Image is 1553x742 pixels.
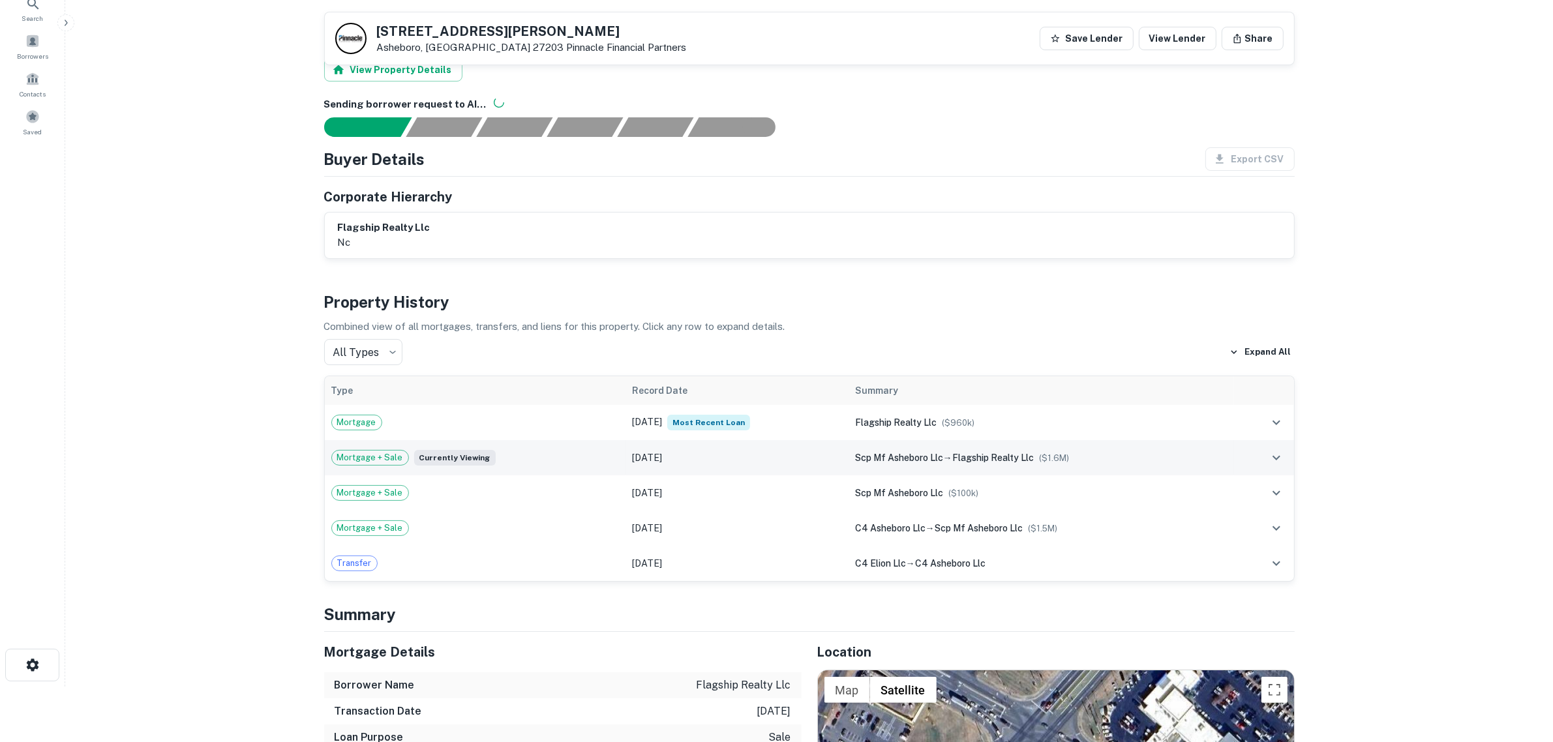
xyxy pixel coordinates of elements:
[817,642,1295,662] h5: Location
[626,405,848,440] td: [DATE]
[849,376,1234,405] th: Summary
[1488,596,1553,659] iframe: Chat Widget
[626,376,848,405] th: Record Date
[855,558,906,569] span: c4 elion llc
[626,475,848,511] td: [DATE]
[17,51,48,61] span: Borrowers
[547,117,623,137] div: Principals found, AI now looking for contact information...
[1265,517,1288,539] button: expand row
[855,556,1228,571] div: →
[824,677,870,703] button: Show street map
[20,89,46,99] span: Contacts
[757,704,791,719] p: [DATE]
[4,29,61,64] a: Borrowers
[935,523,1023,533] span: scp mf asheboro llc
[855,521,1228,535] div: →
[332,522,408,535] span: Mortgage + Sale
[324,97,1295,112] h6: Sending borrower request to AI...
[324,642,802,662] h5: Mortgage Details
[335,677,415,693] h6: Borrower Name
[1028,524,1057,533] span: ($ 1.5M )
[338,235,430,250] p: nc
[324,602,1295,626] h4: Summary
[1222,27,1284,50] button: Share
[1039,453,1069,463] span: ($ 1.6M )
[324,187,453,207] h5: Corporate Hierarchy
[414,450,496,466] span: Currently viewing
[1139,27,1216,50] a: View Lender
[309,117,406,137] div: Sending borrower request to AI...
[338,220,430,235] h6: flagship realty llc
[1040,27,1134,50] button: Save Lender
[1261,677,1288,703] button: Toggle fullscreen view
[952,453,1034,463] span: flagship realty llc
[617,117,693,137] div: Principals found, still searching for contact information. This may take time...
[626,440,848,475] td: [DATE]
[1265,411,1288,434] button: expand row
[626,511,848,546] td: [DATE]
[325,376,626,405] th: Type
[476,117,552,137] div: Documents found, AI parsing details...
[1265,447,1288,469] button: expand row
[23,126,42,137] span: Saved
[697,677,791,693] p: flagship realty llc
[324,58,462,82] button: View Property Details
[1265,482,1288,504] button: expand row
[855,453,943,463] span: scp mf asheboro llc
[377,42,687,53] p: Asheboro, [GEOGRAPHIC_DATA] 27203
[22,13,44,23] span: Search
[948,488,978,498] span: ($ 100k )
[855,451,1228,465] div: →
[942,418,974,428] span: ($ 960k )
[915,558,986,569] span: c4 asheboro llc
[855,523,926,533] span: c4 asheboro llc
[324,339,402,365] div: All Types
[324,147,425,171] h4: Buyer Details
[377,25,687,38] h5: [STREET_ADDRESS][PERSON_NAME]
[324,319,1295,334] p: Combined view of all mortgages, transfers, and liens for this property. Click any row to expand d...
[1265,552,1288,574] button: expand row
[567,42,687,53] a: Pinnacle Financial Partners
[324,290,1295,314] h4: Property History
[667,415,750,430] span: Most Recent Loan
[332,486,408,499] span: Mortgage + Sale
[870,677,937,703] button: Show satellite imagery
[406,117,482,137] div: Your request is received and processing...
[4,67,61,102] a: Contacts
[688,117,791,137] div: AI fulfillment process complete.
[626,546,848,581] td: [DATE]
[332,451,408,464] span: Mortgage + Sale
[1226,342,1295,362] button: Expand All
[332,557,377,570] span: Transfer
[855,488,943,498] span: scp mf asheboro llc
[855,417,937,428] span: flagship realty llc
[335,704,422,719] h6: Transaction Date
[4,104,61,140] a: Saved
[332,416,382,429] span: Mortgage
